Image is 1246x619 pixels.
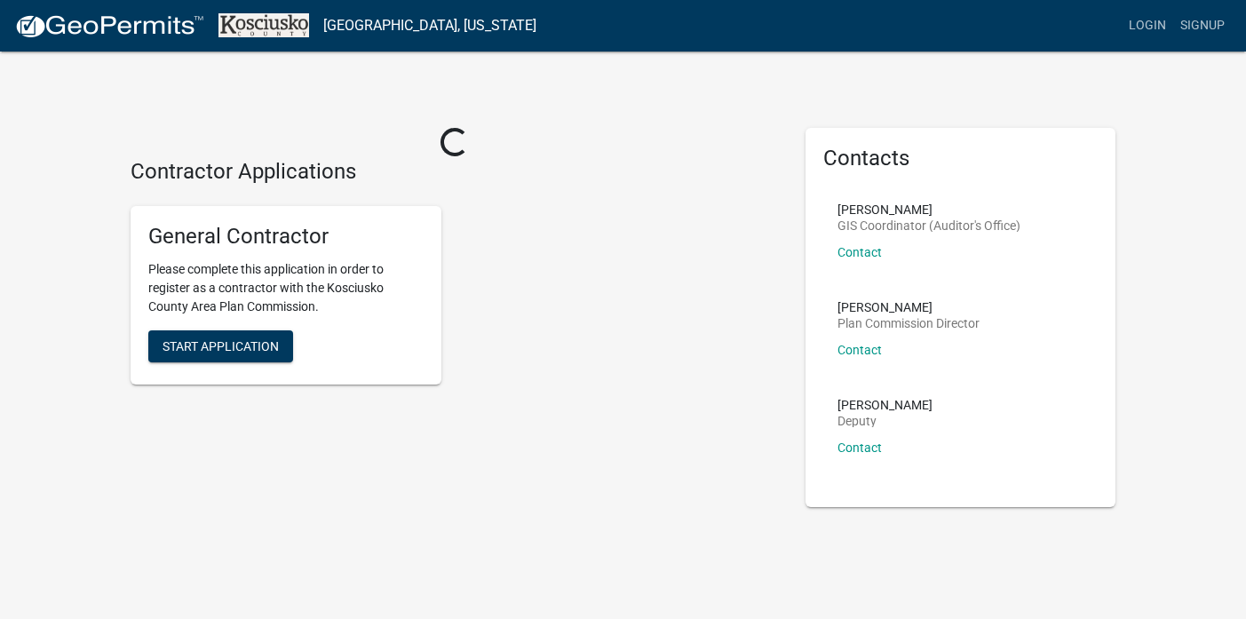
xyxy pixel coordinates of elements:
a: Contact [837,245,882,259]
a: Login [1122,9,1173,43]
a: Contact [837,343,882,357]
p: [PERSON_NAME] [837,203,1020,216]
a: Signup [1173,9,1232,43]
h5: General Contractor [148,224,424,250]
img: Kosciusko County, Indiana [218,13,309,37]
h4: Contractor Applications [131,159,779,185]
span: Start Application [163,338,279,353]
p: [PERSON_NAME] [837,399,933,411]
wm-workflow-list-section: Contractor Applications [131,159,779,399]
h5: Contacts [823,146,1099,171]
p: Deputy [837,415,933,427]
a: [GEOGRAPHIC_DATA], [US_STATE] [323,11,536,41]
p: Please complete this application in order to register as a contractor with the Kosciusko County A... [148,260,424,316]
button: Start Application [148,330,293,362]
p: [PERSON_NAME] [837,301,980,313]
p: GIS Coordinator (Auditor's Office) [837,219,1020,232]
a: Contact [837,440,882,455]
p: Plan Commission Director [837,317,980,329]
